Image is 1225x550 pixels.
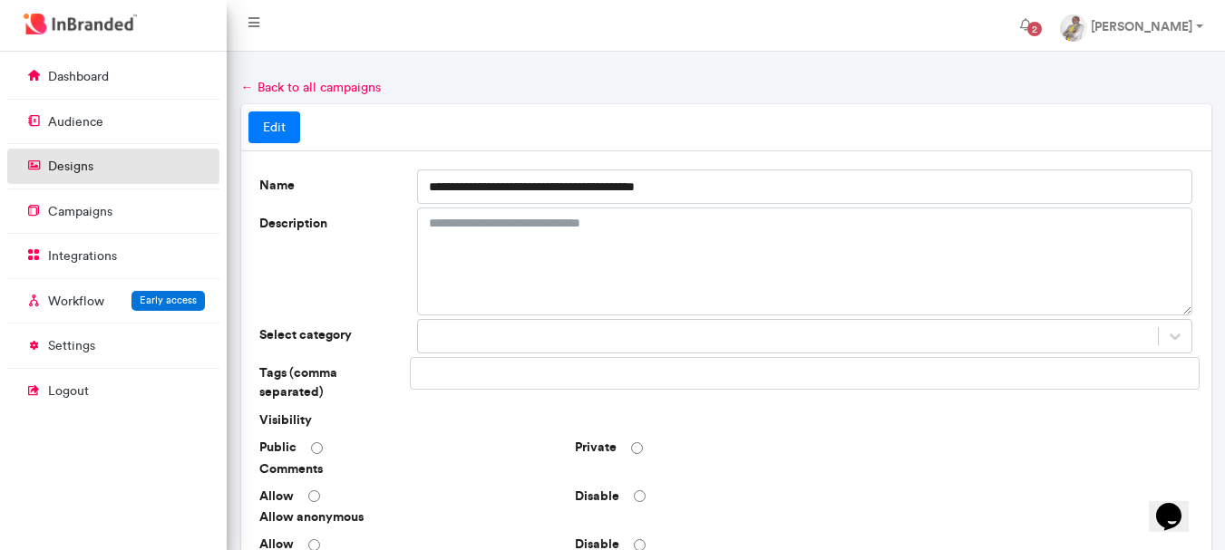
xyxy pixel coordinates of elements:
[252,411,568,429] span: Visibility
[241,80,381,95] a: ← Back to all campaigns
[48,293,104,311] p: Workflow
[1027,22,1042,36] span: 2
[48,203,112,221] p: campaigns
[48,113,103,131] p: audience
[48,337,95,355] p: settings
[252,169,410,204] label: Name
[252,319,410,353] label: Select category
[1149,478,1207,532] iframe: chat widget
[48,68,109,86] p: dashboard
[1060,14,1087,42] img: profile dp
[252,207,410,315] label: Description
[19,9,141,39] img: InBranded Logo
[259,487,294,506] label: Allow
[248,111,300,144] a: Edit
[259,439,297,457] label: Public
[48,247,117,265] p: integrations
[575,439,617,457] label: Private
[48,382,89,400] p: logout
[575,487,619,506] label: Disable
[252,357,410,408] label: Tags (comma separated)
[140,294,197,306] span: Early access
[1091,18,1192,34] strong: [PERSON_NAME]
[48,158,93,176] p: designs
[252,460,568,478] span: Comments
[252,508,568,526] span: Allow anonymous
